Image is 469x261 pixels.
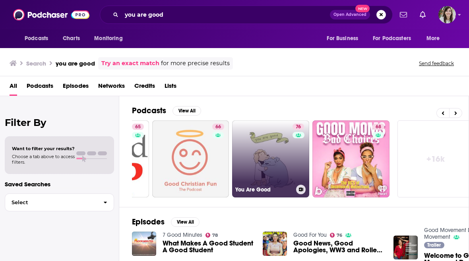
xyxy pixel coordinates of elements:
[171,217,200,227] button: View All
[438,6,456,23] span: Logged in as devinandrade
[165,79,176,96] a: Lists
[397,8,410,21] a: Show notifications dropdown
[293,124,304,130] a: 76
[134,79,155,96] a: Credits
[215,123,221,131] span: 66
[355,5,370,12] span: New
[163,240,253,253] a: What Makes A Good Student A Good Student
[58,31,85,46] a: Charts
[135,123,141,131] span: 65
[13,7,89,22] img: Podchaser - Follow, Share and Rate Podcasts
[152,120,229,197] a: 66
[132,217,165,227] h2: Episodes
[293,232,327,238] a: Good For You
[232,120,309,197] a: 76You Are Good
[89,31,133,46] button: open menu
[5,180,114,188] p: Saved Searches
[212,124,224,130] a: 66
[94,33,122,44] span: Monitoring
[63,33,80,44] span: Charts
[330,233,343,238] a: 76
[263,232,287,256] img: Good News, Good Apologies, WW3 and Roller Coasters, Emotional and Otherwise | Good For You EP295
[56,60,95,67] h3: you are good
[5,117,114,128] h2: Filter By
[393,236,418,260] img: Welcome to Good Movement Draws Good Movement!
[368,31,422,46] button: open menu
[438,6,456,23] img: User Profile
[376,123,381,131] span: 68
[101,59,159,68] a: Try an exact match
[438,6,456,23] button: Show profile menu
[63,79,89,96] a: Episodes
[417,60,456,67] button: Send feedback
[312,120,390,197] a: 68
[132,217,200,227] a: EpisodesView All
[427,243,441,247] span: Trailer
[122,8,330,21] input: Search podcasts, credits, & more...
[10,79,17,96] a: All
[212,234,218,237] span: 78
[161,59,230,68] span: for more precise results
[293,240,384,253] a: Good News, Good Apologies, WW3 and Roller Coasters, Emotional and Otherwise | Good For You EP295
[12,154,75,165] span: Choose a tab above to access filters.
[421,31,450,46] button: open menu
[163,232,202,238] a: 7 Good Minutes
[337,234,342,237] span: 76
[373,33,411,44] span: For Podcasters
[235,186,293,193] h3: You Are Good
[333,13,366,17] span: Open Advanced
[12,146,75,151] span: Want to filter your results?
[327,33,358,44] span: For Business
[100,6,393,24] div: Search podcasts, credits, & more...
[5,200,97,205] span: Select
[172,106,201,116] button: View All
[25,33,48,44] span: Podcasts
[330,10,370,19] button: Open AdvancedNew
[132,106,166,116] h2: Podcasts
[98,79,125,96] a: Networks
[132,232,156,256] img: What Makes A Good Student A Good Student
[321,31,368,46] button: open menu
[132,124,144,130] a: 65
[296,123,301,131] span: 76
[27,79,53,96] a: Podcasts
[26,60,46,67] h3: Search
[417,8,429,21] a: Show notifications dropdown
[205,233,218,238] a: 78
[19,31,58,46] button: open menu
[132,106,201,116] a: PodcastsView All
[426,33,440,44] span: More
[372,124,384,130] a: 68
[5,193,114,211] button: Select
